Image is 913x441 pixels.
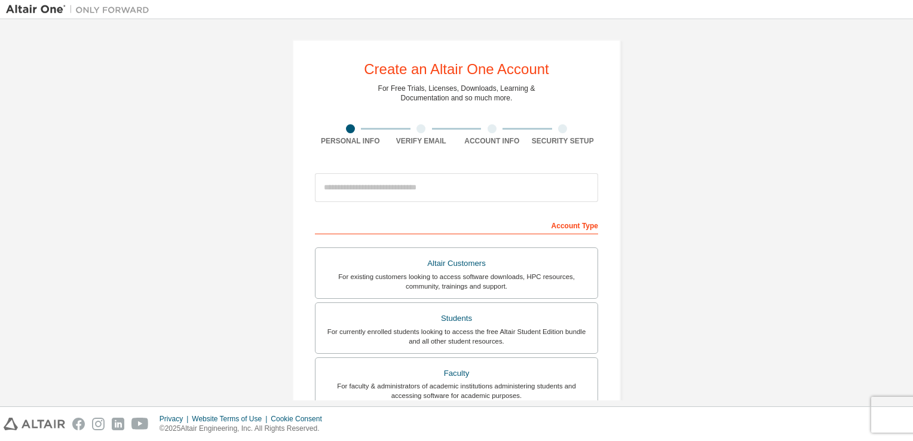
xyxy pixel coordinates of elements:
[323,365,590,382] div: Faculty
[160,424,329,434] p: © 2025 Altair Engineering, Inc. All Rights Reserved.
[4,418,65,430] img: altair_logo.svg
[271,414,329,424] div: Cookie Consent
[92,418,105,430] img: instagram.svg
[323,381,590,400] div: For faculty & administrators of academic institutions administering students and accessing softwa...
[112,418,124,430] img: linkedin.svg
[315,215,598,234] div: Account Type
[456,136,528,146] div: Account Info
[72,418,85,430] img: facebook.svg
[6,4,155,16] img: Altair One
[323,255,590,272] div: Altair Customers
[160,414,192,424] div: Privacy
[528,136,599,146] div: Security Setup
[192,414,271,424] div: Website Terms of Use
[315,136,386,146] div: Personal Info
[323,310,590,327] div: Students
[378,84,535,103] div: For Free Trials, Licenses, Downloads, Learning & Documentation and so much more.
[323,272,590,291] div: For existing customers looking to access software downloads, HPC resources, community, trainings ...
[386,136,457,146] div: Verify Email
[131,418,149,430] img: youtube.svg
[364,62,549,76] div: Create an Altair One Account
[323,327,590,346] div: For currently enrolled students looking to access the free Altair Student Edition bundle and all ...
